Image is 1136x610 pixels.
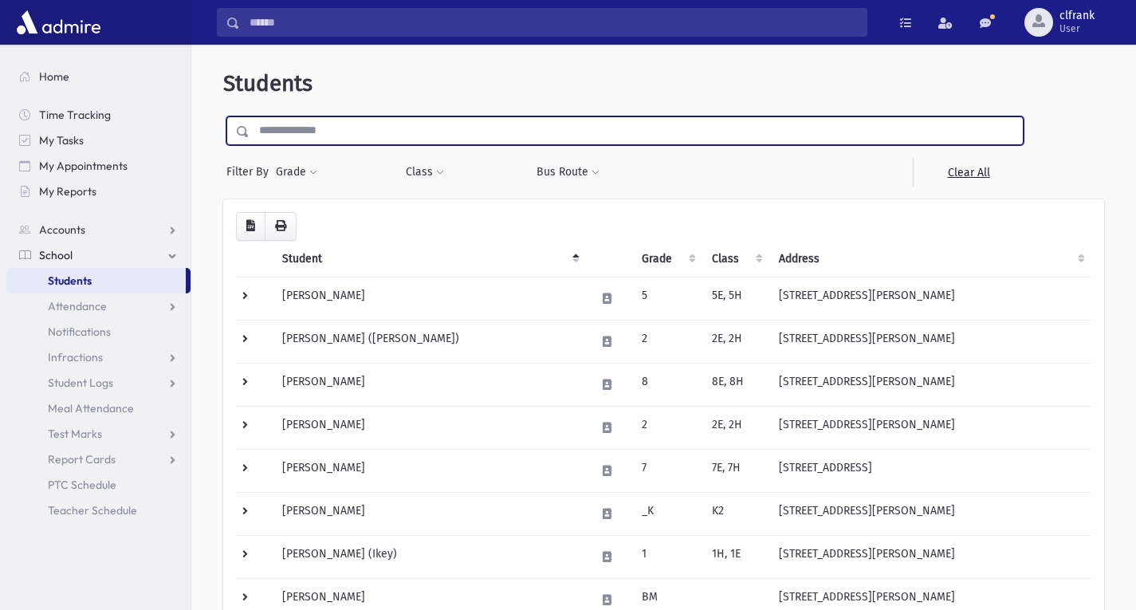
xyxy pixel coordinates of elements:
td: _K [632,492,702,535]
span: My Appointments [39,159,128,173]
td: [PERSON_NAME] [273,277,586,320]
a: Attendance [6,293,191,319]
th: Address: activate to sort column ascending [769,241,1091,277]
span: Teacher Schedule [48,503,137,518]
a: Notifications [6,319,191,344]
td: [STREET_ADDRESS][PERSON_NAME] [769,320,1091,363]
a: Clear All [913,158,1024,187]
td: [STREET_ADDRESS] [769,449,1091,492]
td: [STREET_ADDRESS][PERSON_NAME] [769,277,1091,320]
th: Grade: activate to sort column ascending [632,241,702,277]
a: Report Cards [6,447,191,472]
span: Students [223,70,312,96]
button: Grade [275,158,318,187]
span: Time Tracking [39,108,111,122]
td: 1 [632,535,702,578]
td: [PERSON_NAME] [273,449,586,492]
span: Student Logs [48,376,113,390]
td: 8E, 8H [702,363,769,406]
a: Infractions [6,344,191,370]
td: 8 [632,363,702,406]
a: My Reports [6,179,191,204]
span: Home [39,69,69,84]
a: Home [6,64,191,89]
a: Student Logs [6,370,191,396]
td: [PERSON_NAME] [273,363,586,406]
span: Report Cards [48,452,116,466]
span: Accounts [39,222,85,237]
a: Test Marks [6,421,191,447]
a: Accounts [6,217,191,242]
td: 7E, 7H [702,449,769,492]
a: My Tasks [6,128,191,153]
span: clfrank [1059,10,1095,22]
button: Bus Route [536,158,600,187]
td: 2 [632,406,702,449]
td: [PERSON_NAME] [273,406,586,449]
a: My Appointments [6,153,191,179]
span: My Tasks [39,133,84,148]
td: 5E, 5H [702,277,769,320]
td: [PERSON_NAME] [273,492,586,535]
a: Teacher Schedule [6,498,191,523]
span: Notifications [48,325,111,339]
td: 7 [632,449,702,492]
th: Student: activate to sort column descending [273,241,586,277]
span: Students [48,274,92,288]
a: Time Tracking [6,102,191,128]
span: School [39,248,73,262]
span: User [1059,22,1095,35]
td: 2E, 2H [702,320,769,363]
td: [STREET_ADDRESS][PERSON_NAME] [769,363,1091,406]
td: [PERSON_NAME] (Ikey) [273,535,586,578]
td: [PERSON_NAME] ([PERSON_NAME]) [273,320,586,363]
button: CSV [236,212,265,241]
td: [STREET_ADDRESS][PERSON_NAME] [769,535,1091,578]
span: My Reports [39,184,96,199]
td: 2E, 2H [702,406,769,449]
td: [STREET_ADDRESS][PERSON_NAME] [769,492,1091,535]
span: PTC Schedule [48,478,116,492]
a: Students [6,268,186,293]
td: K2 [702,492,769,535]
td: [STREET_ADDRESS][PERSON_NAME] [769,406,1091,449]
input: Search [240,8,867,37]
span: Attendance [48,299,107,313]
td: 5 [632,277,702,320]
span: Meal Attendance [48,401,134,415]
a: School [6,242,191,268]
img: AdmirePro [13,6,104,38]
a: Meal Attendance [6,396,191,421]
span: Test Marks [48,427,102,441]
span: Filter By [226,163,275,180]
a: PTC Schedule [6,472,191,498]
th: Class: activate to sort column ascending [702,241,769,277]
button: Print [265,212,297,241]
span: Infractions [48,350,103,364]
button: Class [405,158,445,187]
td: 2 [632,320,702,363]
td: 1H, 1E [702,535,769,578]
